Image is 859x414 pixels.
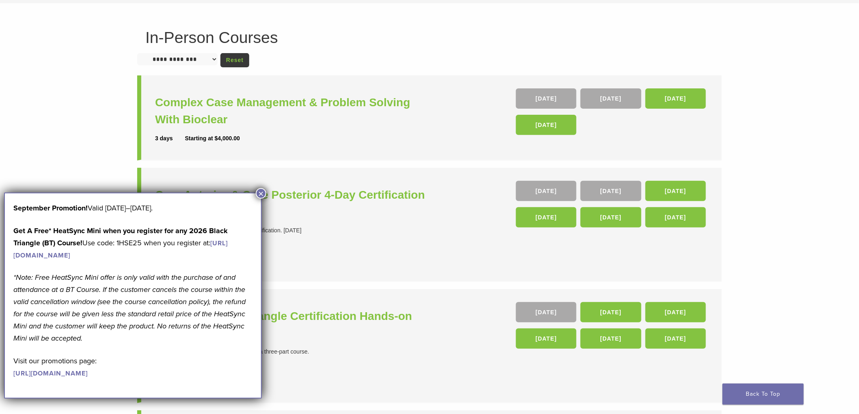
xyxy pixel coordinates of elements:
a: [DATE] [516,181,576,201]
div: 4-Day Core Anterior & Core Posterior Certification. [DATE] [155,226,432,235]
div: Starting at $4,000.00 [185,134,240,143]
a: [DATE] [581,328,641,349]
div: The Black Triangle Certification course is a three-part course. [155,348,432,356]
a: [URL][DOMAIN_NAME] [13,369,88,377]
a: In Person Black Triangle Certification Hands-on Course [155,308,432,342]
a: Reset [220,53,249,67]
a: [DATE] [645,207,706,227]
div: , , , [516,88,708,139]
a: [DATE] [516,302,576,322]
strong: Get A Free* HeatSync Mini when you register for any 2026 Black Triangle (BT) Course! [13,226,228,247]
div: 3 days [155,134,185,143]
p: Use code: 1HSE25 when you register at: [13,224,253,261]
a: [DATE] [581,88,641,109]
div: , , , , , [516,302,708,353]
div: , , , , , [516,181,708,232]
a: [DATE] [645,88,706,109]
a: Back To Top [723,384,804,405]
a: [DATE] [645,302,706,322]
a: [DATE] [516,88,576,109]
button: Close [256,188,266,199]
a: [DATE] [645,181,706,201]
a: [DATE] [581,207,641,227]
p: Valid [DATE]–[DATE]. [13,202,253,214]
a: Core Anterior & Core Posterior 4-Day Certification Course [155,187,432,221]
a: [DATE] [516,328,576,349]
a: [DATE] [645,328,706,349]
a: Complex Case Management & Problem Solving With Bioclear [155,94,432,128]
p: Visit our promotions page: [13,354,253,379]
a: [DATE] [581,302,641,322]
a: [DATE] [581,181,641,201]
b: September Promotion! [13,204,88,212]
a: [DATE] [516,115,576,135]
a: [DATE] [516,207,576,227]
h1: In-Person Courses [145,30,714,45]
em: *Note: Free HeatSync Mini offer is only valid with the purchase of and attendance at a BT Course.... [13,273,246,343]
